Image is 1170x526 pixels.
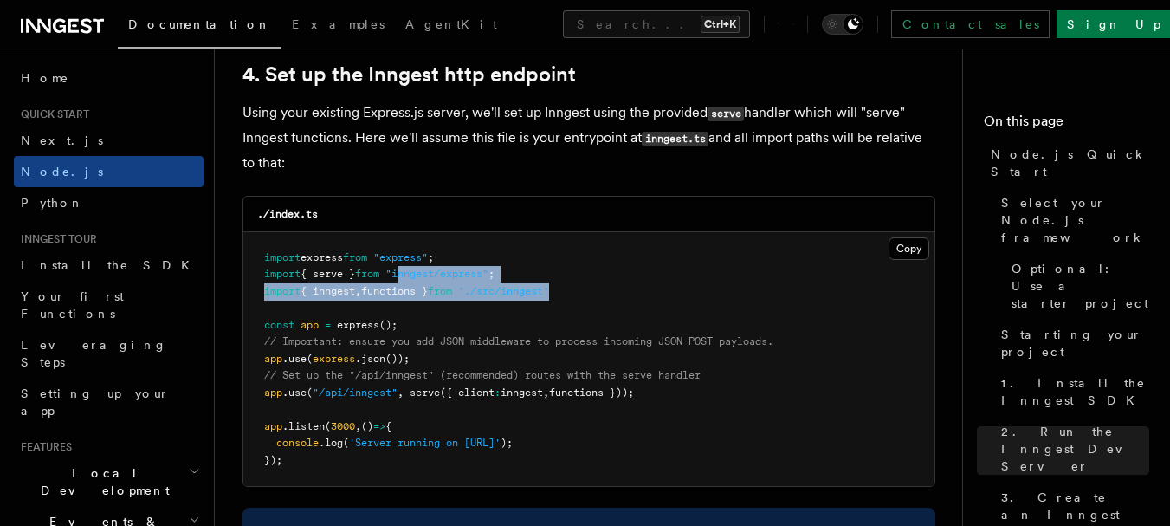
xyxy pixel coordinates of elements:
[301,319,319,331] span: app
[984,111,1149,139] h4: On this page
[14,440,72,454] span: Features
[301,268,355,280] span: { serve }
[1012,260,1149,312] span: Optional: Use a starter project
[14,107,89,121] span: Quick start
[373,251,428,263] span: "express"
[264,353,282,365] span: app
[264,454,282,466] span: });
[21,258,200,272] span: Install the SDK
[361,285,428,297] span: functions }
[264,251,301,263] span: import
[355,420,361,432] span: ,
[410,386,440,399] span: serve
[891,10,1050,38] a: Contact sales
[1001,326,1149,360] span: Starting your project
[488,268,495,280] span: ;
[313,353,355,365] span: express
[282,420,325,432] span: .listen
[501,437,513,449] span: );
[14,458,204,506] button: Local Development
[395,5,507,47] a: AgentKit
[984,139,1149,187] a: Node.js Quick Start
[355,353,385,365] span: .json
[14,250,204,281] a: Install the SDK
[14,464,189,499] span: Local Development
[307,353,313,365] span: (
[337,319,379,331] span: express
[14,281,204,329] a: Your first Functions
[264,319,294,331] span: const
[385,353,410,365] span: ());
[257,208,318,220] code: ./index.ts
[1001,374,1149,409] span: 1. Install the Inngest SDK
[264,285,301,297] span: import
[701,16,740,33] kbd: Ctrl+K
[994,319,1149,367] a: Starting your project
[385,268,488,280] span: "inngest/express"
[405,17,497,31] span: AgentKit
[708,107,744,121] code: serve
[14,187,204,218] a: Python
[428,285,452,297] span: from
[343,251,367,263] span: from
[543,386,549,399] span: ,
[14,125,204,156] a: Next.js
[276,437,319,449] span: console
[242,62,576,87] a: 4. Set up the Inngest http endpoint
[501,386,543,399] span: inngest
[355,285,361,297] span: ,
[264,335,773,347] span: // Important: ensure you add JSON middleware to process incoming JSON POST payloads.
[21,386,170,418] span: Setting up your app
[281,5,395,47] a: Examples
[349,437,501,449] span: 'Server running on [URL]'
[118,5,281,49] a: Documentation
[549,386,634,399] span: functions }));
[264,268,301,280] span: import
[563,10,750,38] button: Search...Ctrl+K
[822,14,863,35] button: Toggle dark mode
[319,437,343,449] span: .log
[1005,253,1149,319] a: Optional: Use a starter project
[282,386,307,399] span: .use
[428,251,434,263] span: ;
[325,420,331,432] span: (
[14,62,204,94] a: Home
[301,285,355,297] span: { inngest
[1001,194,1149,246] span: Select your Node.js framework
[343,437,349,449] span: (
[440,386,495,399] span: ({ client
[889,237,929,260] button: Copy
[21,133,103,147] span: Next.js
[379,319,398,331] span: ();
[458,285,549,297] span: "./src/inngest"
[21,69,69,87] span: Home
[994,187,1149,253] a: Select your Node.js framework
[282,353,307,365] span: .use
[991,146,1149,180] span: Node.js Quick Start
[355,268,379,280] span: from
[14,232,97,246] span: Inngest tour
[307,386,313,399] span: (
[642,132,708,146] code: inngest.ts
[264,386,282,399] span: app
[398,386,404,399] span: ,
[21,289,124,321] span: Your first Functions
[21,165,103,179] span: Node.js
[495,386,501,399] span: :
[313,386,398,399] span: "/api/inngest"
[264,369,701,381] span: // Set up the "/api/inngest" (recommended) routes with the serve handler
[128,17,271,31] span: Documentation
[331,420,355,432] span: 3000
[14,378,204,426] a: Setting up your app
[994,416,1149,482] a: 2. Run the Inngest Dev Server
[14,156,204,187] a: Node.js
[21,196,84,210] span: Python
[1001,423,1149,475] span: 2. Run the Inngest Dev Server
[385,420,391,432] span: {
[994,367,1149,416] a: 1. Install the Inngest SDK
[373,420,385,432] span: =>
[242,101,935,175] p: Using your existing Express.js server, we'll set up Inngest using the provided handler which will...
[325,319,331,331] span: =
[301,251,343,263] span: express
[361,420,373,432] span: ()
